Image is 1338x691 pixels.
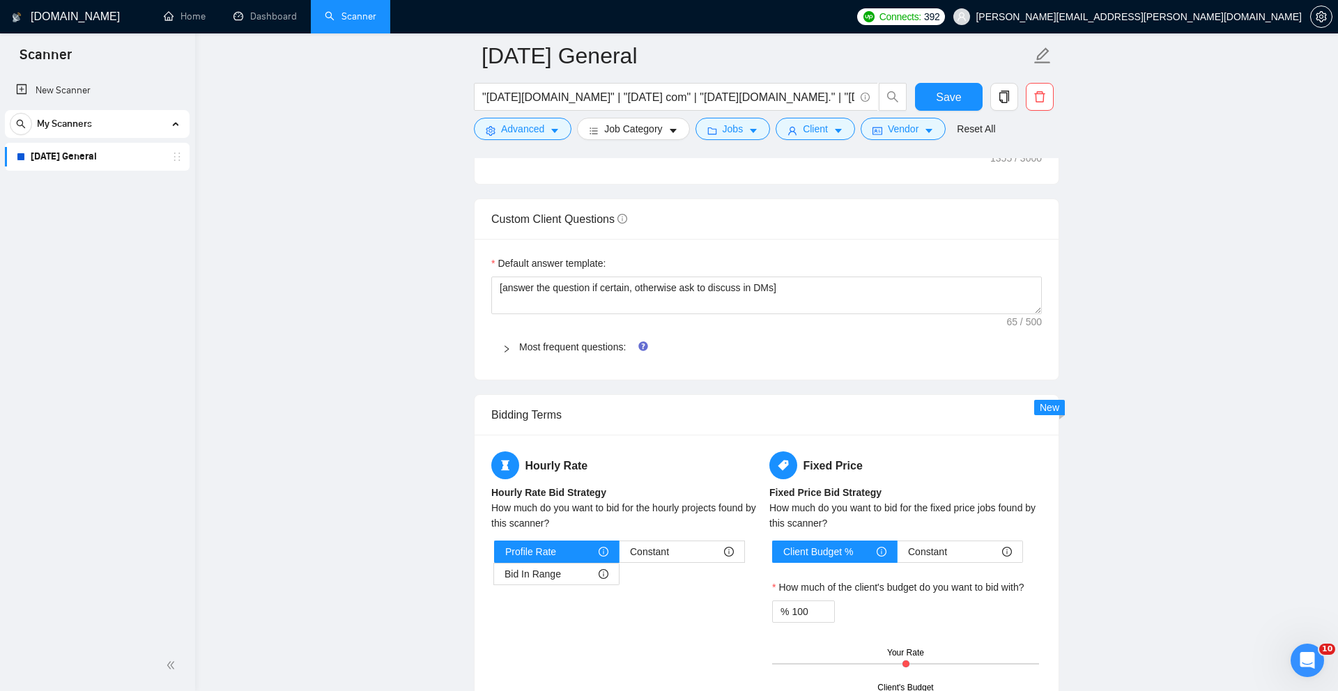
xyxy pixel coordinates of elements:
span: 392 [924,9,939,24]
input: Search Freelance Jobs... [482,88,854,106]
li: My Scanners [5,110,190,171]
button: idcardVendorcaret-down [861,118,946,140]
a: Most frequent questions: [519,341,626,352]
span: caret-down [924,125,934,136]
div: How much do you want to bid for the hourly projects found by this scanner? [491,500,764,531]
b: Fixed Price Bid Strategy [769,487,882,498]
b: Hourly Rate Bid Strategy [491,487,606,498]
span: New [1040,402,1059,413]
span: Bid In Range [505,564,561,584]
span: info-circle [1002,547,1012,557]
span: 10 [1319,644,1335,655]
label: Default answer template: [491,256,606,271]
span: caret-down [833,125,843,136]
a: homeHome [164,10,206,22]
button: folderJobscaret-down [695,118,771,140]
span: Constant [630,541,669,562]
button: copy [990,83,1018,111]
span: caret-down [550,125,560,136]
span: edit [1033,47,1052,65]
button: barsJob Categorycaret-down [577,118,689,140]
span: right [502,345,511,353]
span: info-circle [599,547,608,557]
iframe: Intercom live chat [1291,644,1324,677]
span: Scanner [8,45,83,74]
span: Vendor [888,121,918,137]
span: holder [171,151,183,162]
span: info-circle [877,547,886,557]
span: Advanced [501,121,544,137]
span: Client [803,121,828,137]
span: Custom Client Questions [491,213,627,225]
a: [DATE] General [31,143,163,171]
input: How much of the client's budget do you want to bid with? [792,601,834,622]
span: Constant [908,541,947,562]
span: setting [1311,11,1332,22]
span: copy [991,91,1017,103]
span: search [879,91,906,103]
span: tag [769,451,797,479]
div: How much do you want to bid for the fixed price jobs found by this scanner? [769,500,1042,531]
a: searchScanner [325,10,376,22]
span: search [10,119,31,129]
span: Jobs [723,121,744,137]
span: folder [707,125,717,136]
button: settingAdvancedcaret-down [474,118,571,140]
button: setting [1310,6,1332,28]
button: userClientcaret-down [776,118,855,140]
button: search [879,83,907,111]
span: My Scanners [37,110,92,138]
a: dashboardDashboard [233,10,297,22]
button: search [10,113,32,135]
span: idcard [872,125,882,136]
span: Connects: [879,9,921,24]
div: Tooltip anchor [637,340,649,352]
button: Save [915,83,983,111]
span: user [787,125,797,136]
a: setting [1310,11,1332,22]
span: Job Category [604,121,662,137]
span: hourglass [491,451,519,479]
div: Bidding Terms [491,395,1042,435]
span: info-circle [724,547,734,557]
span: Save [936,88,961,106]
textarea: Default answer template: [491,277,1042,314]
a: New Scanner [16,77,178,104]
span: user [957,12,967,22]
span: Profile Rate [505,541,556,562]
span: setting [486,125,495,136]
label: How much of the client's budget do you want to bid with? [772,580,1024,595]
img: logo [12,6,22,29]
img: upwork-logo.png [863,11,875,22]
span: Client Budget % [783,541,853,562]
span: caret-down [668,125,678,136]
div: Your Rate [887,646,924,660]
button: delete [1026,83,1054,111]
input: Scanner name... [482,38,1031,73]
span: info-circle [861,93,870,102]
span: double-left [166,658,180,672]
span: caret-down [748,125,758,136]
a: Reset All [957,121,995,137]
div: Most frequent questions: [491,331,1042,363]
span: info-circle [617,214,627,224]
h5: Hourly Rate [491,451,764,479]
li: New Scanner [5,77,190,104]
span: bars [589,125,599,136]
h5: Fixed Price [769,451,1042,479]
span: delete [1026,91,1053,103]
span: info-circle [599,569,608,579]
